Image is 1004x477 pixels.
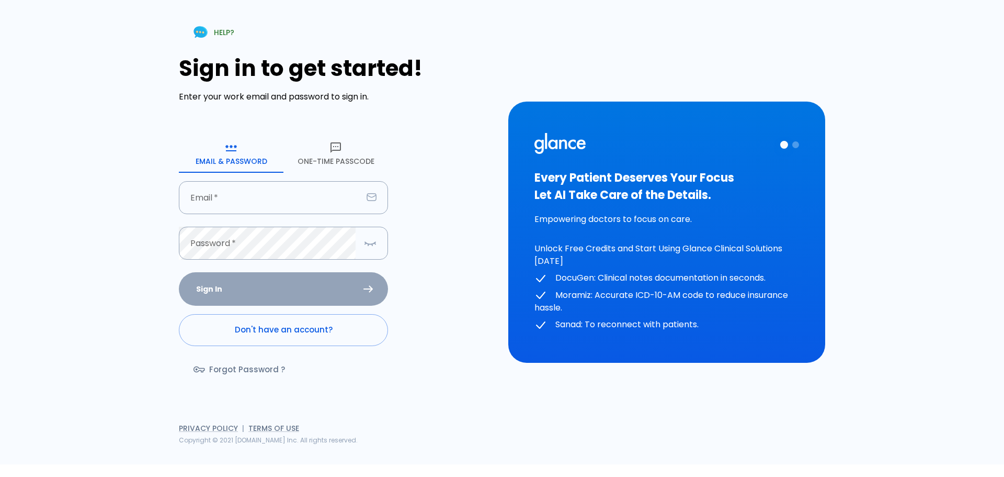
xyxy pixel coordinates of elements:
[534,169,799,204] h3: Every Patient Deserves Your Focus Let AI Take Care of the Details.
[179,19,247,46] a: HELP?
[179,56,496,81] h1: Sign in to get started!
[534,242,799,268] p: Unlock Free Credits and Start Using Glance Clinical Solutions [DATE]
[179,423,238,434] a: Privacy Policy
[179,91,496,103] p: Enter your work email and password to sign in.
[248,423,299,434] a: Terms of Use
[179,135,283,173] button: Email & Password
[242,423,244,434] span: |
[179,314,388,346] a: Don't have an account?
[534,318,799,331] p: Sanad: To reconnect with patients.
[534,213,799,226] p: Empowering doctors to focus on care.
[534,289,799,315] p: Moramiz: Accurate ICD-10-AM code to reduce insurance hassle.
[534,272,799,285] p: DocuGen: Clinical notes documentation in seconds.
[179,354,302,385] a: Forgot Password ?
[179,181,362,214] input: dr.ahmed@clinic.com
[179,436,358,445] span: Copyright © 2021 [DOMAIN_NAME] Inc. All rights reserved.
[283,135,388,173] button: One-Time Passcode
[191,23,210,41] img: Chat Support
